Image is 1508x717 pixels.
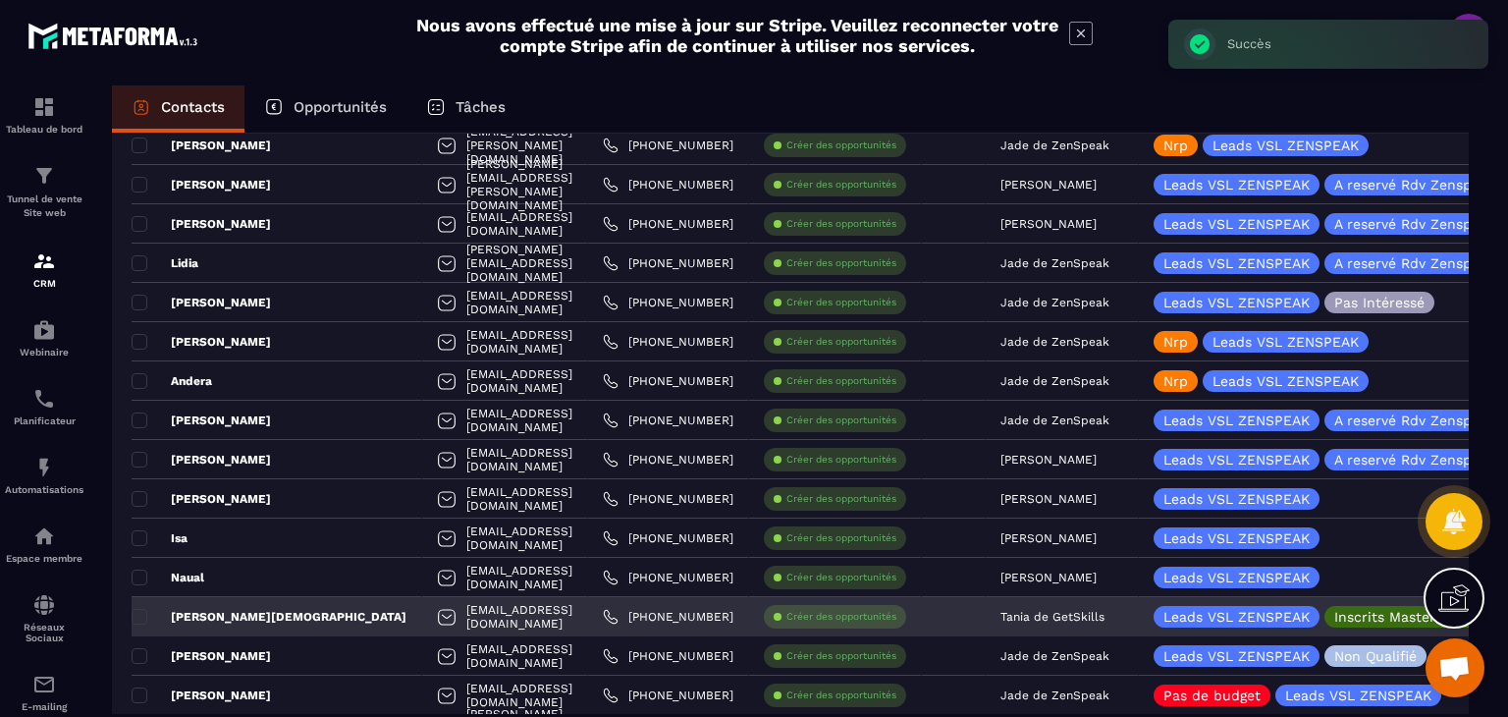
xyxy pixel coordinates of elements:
a: automationsautomationsEspace membre [5,510,83,579]
p: A reservé Rdv Zenspeak [1334,178,1495,192]
p: [PERSON_NAME] [132,177,271,193]
a: [PHONE_NUMBER] [603,609,733,625]
p: A reservé Rdv Zenspeak [1334,256,1495,270]
p: Leads VSL ZENSPEAK [1163,492,1310,506]
p: Créer des opportunités [786,296,896,309]
p: Isa [132,530,188,546]
p: [PERSON_NAME][DEMOGRAPHIC_DATA] [132,609,406,625]
p: Créer des opportunités [786,217,896,231]
a: formationformationTableau de bord [5,81,83,149]
p: Leads VSL ZENSPEAK [1212,138,1359,152]
a: [PHONE_NUMBER] [603,491,733,507]
p: Créer des opportunités [786,492,896,506]
a: social-networksocial-networkRéseaux Sociaux [5,579,83,658]
p: Réseaux Sociaux [5,622,83,643]
p: Leads VSL ZENSPEAK [1163,531,1310,545]
p: [PERSON_NAME] [1000,453,1097,467]
p: Jade de ZenSpeak [1000,689,1109,702]
p: Jade de ZenSpeak [1000,414,1109,427]
p: Créer des opportunités [786,414,896,427]
a: [PHONE_NUMBER] [603,648,733,664]
p: Lidia [132,255,198,271]
a: Contacts [112,85,244,133]
p: A reservé Rdv Zenspeak [1334,453,1495,467]
a: [PHONE_NUMBER] [603,530,733,546]
p: A reservé Rdv Zenspeak [1334,414,1495,427]
p: Espace membre [5,553,83,564]
p: Nrp [1163,374,1188,388]
p: Leads VSL ZENSPEAK [1163,256,1310,270]
p: Leads VSL ZENSPEAK [1163,453,1310,467]
p: CRM [5,278,83,289]
p: [PERSON_NAME] [132,452,271,468]
a: formationformationCRM [5,235,83,303]
a: automationsautomationsWebinaire [5,303,83,372]
p: Tâches [456,98,506,116]
img: formation [32,249,56,273]
a: Tâches [406,85,525,133]
p: Créer des opportunités [786,689,896,702]
p: Tunnel de vente Site web [5,193,83,220]
p: [PERSON_NAME] [132,413,271,428]
p: [PERSON_NAME] [1000,178,1097,192]
a: [PHONE_NUMBER] [603,334,733,350]
p: [PERSON_NAME] [132,334,271,350]
a: [PHONE_NUMBER] [603,295,733,310]
p: Andera [132,373,212,389]
p: Créer des opportunités [786,453,896,467]
a: [PHONE_NUMBER] [603,138,733,153]
p: Jade de ZenSpeak [1000,374,1109,388]
p: [PERSON_NAME] [1000,571,1097,584]
img: automations [32,524,56,548]
p: [PERSON_NAME] [1000,492,1097,506]
p: Leads VSL ZENSPEAK [1163,414,1310,427]
p: Leads VSL ZENSPEAK [1163,610,1310,624]
p: E-mailing [5,701,83,712]
p: Planificateur [5,415,83,426]
p: Nrp [1163,335,1188,349]
p: A reservé Rdv Zenspeak [1334,217,1495,231]
a: schedulerschedulerPlanificateur [5,372,83,441]
p: Leads VSL ZENSPEAK [1163,571,1310,584]
p: Créer des opportunités [786,178,896,192]
a: [PHONE_NUMBER] [603,452,733,468]
a: automationsautomationsAutomatisations [5,441,83,510]
p: Jade de ZenSpeak [1000,649,1109,663]
h2: Nous avons effectué une mise à jour sur Stripe. Veuillez reconnecter votre compte Stripe afin de ... [415,15,1059,56]
p: Pas de budget [1163,689,1261,702]
p: Leads VSL ZENSPEAK [1163,649,1310,663]
img: automations [32,456,56,479]
p: Leads VSL ZENSPEAK [1163,296,1310,309]
p: Naual [132,570,204,585]
p: Créer des opportunités [786,531,896,545]
p: Leads VSL ZENSPEAK [1163,217,1310,231]
p: Créer des opportunités [786,610,896,624]
p: Créer des opportunités [786,138,896,152]
p: Jade de ZenSpeak [1000,256,1109,270]
p: Leads VSL ZENSPEAK [1212,374,1359,388]
p: Automatisations [5,484,83,495]
p: Créer des opportunités [786,256,896,270]
a: [PHONE_NUMBER] [603,688,733,703]
p: Leads VSL ZENSPEAK [1212,335,1359,349]
img: social-network [32,593,56,617]
p: Inscrits Masterclass [1334,610,1469,624]
p: [PERSON_NAME] [1000,531,1097,545]
p: Contacts [161,98,225,116]
p: Leads VSL ZENSPEAK [1163,178,1310,192]
p: [PERSON_NAME] [132,295,271,310]
a: [PHONE_NUMBER] [603,177,733,193]
a: [PHONE_NUMBER] [603,413,733,428]
img: formation [32,95,56,119]
p: Créer des opportunités [786,374,896,388]
p: Jade de ZenSpeak [1000,335,1109,349]
a: [PHONE_NUMBER] [603,255,733,271]
p: [PERSON_NAME] [132,648,271,664]
img: logo [27,18,204,54]
a: [PHONE_NUMBER] [603,373,733,389]
p: Pas Intéressé [1334,296,1425,309]
p: Jade de ZenSpeak [1000,138,1109,152]
img: automations [32,318,56,342]
a: formationformationTunnel de vente Site web [5,149,83,235]
p: Tableau de bord [5,124,83,135]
